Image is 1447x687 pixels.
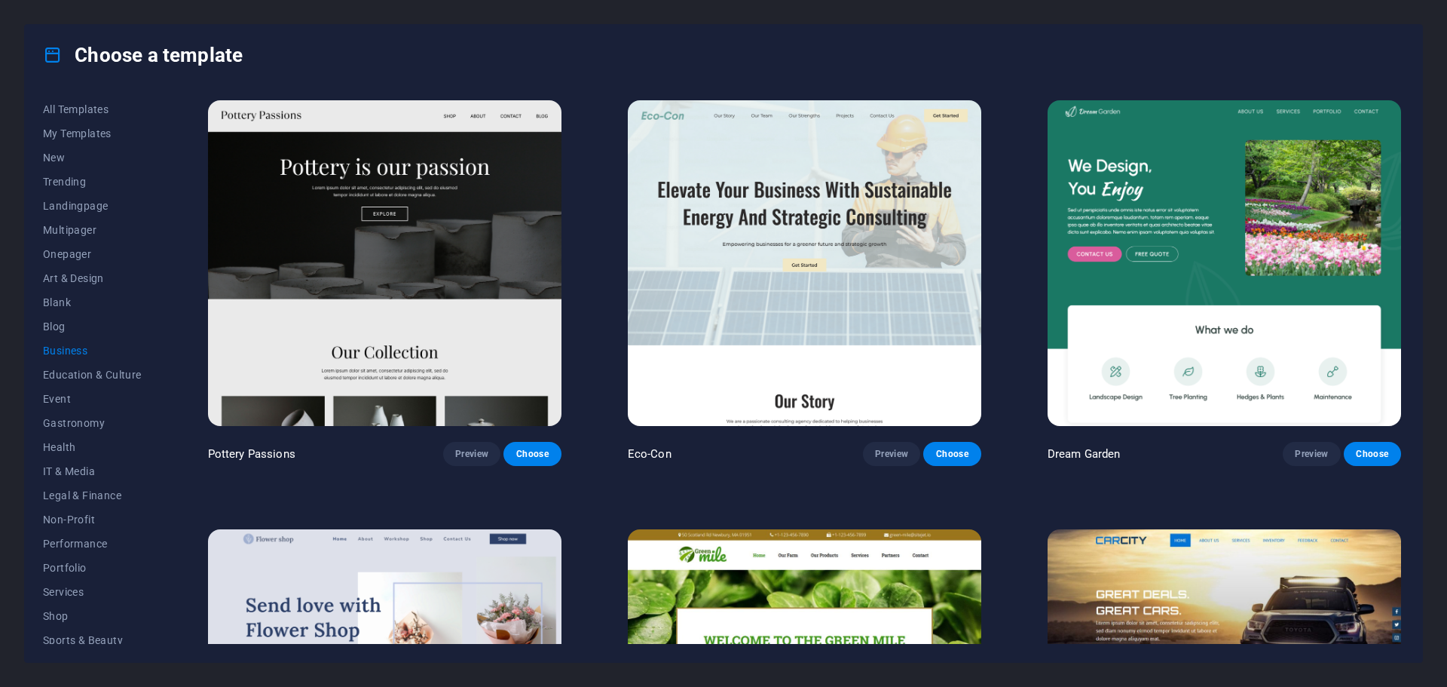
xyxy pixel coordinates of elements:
span: Non-Profit [43,514,142,526]
h4: Choose a template [43,43,243,67]
button: Services [43,580,142,604]
button: Portfolio [43,556,142,580]
button: Education & Culture [43,363,142,387]
button: My Templates [43,121,142,146]
button: Shop [43,604,142,628]
p: Eco-Con [628,446,671,462]
span: Shop [43,610,142,622]
button: Non-Profit [43,508,142,532]
span: Business [43,345,142,357]
span: Health [43,441,142,453]
span: All Templates [43,103,142,115]
span: Preview [455,448,488,460]
span: Blank [43,296,142,308]
span: Event [43,393,142,405]
span: IT & Media [43,465,142,477]
button: New [43,146,142,170]
span: Preview [875,448,908,460]
button: Choose [503,442,561,466]
span: Education & Culture [43,369,142,381]
button: Event [43,387,142,411]
button: Blog [43,314,142,339]
span: Choose [1356,448,1389,460]
button: Blank [43,290,142,314]
button: IT & Media [43,459,142,483]
button: Preview [443,442,500,466]
span: Preview [1295,448,1328,460]
button: Gastronomy [43,411,142,435]
button: Preview [1283,442,1340,466]
button: Landingpage [43,194,142,218]
img: Eco-Con [628,100,981,426]
button: Preview [863,442,920,466]
span: Portfolio [43,562,142,574]
span: Choose [935,448,968,460]
button: Onepager [43,242,142,266]
span: Performance [43,538,142,550]
button: Performance [43,532,142,556]
span: Gastronomy [43,417,142,429]
span: Multipager [43,224,142,236]
span: Landingpage [43,200,142,212]
button: Trending [43,170,142,194]
span: Blog [43,320,142,333]
img: Dream Garden [1048,100,1401,426]
span: New [43,152,142,164]
button: Choose [1344,442,1401,466]
span: Sports & Beauty [43,634,142,646]
img: Pottery Passions [208,100,561,426]
button: Legal & Finance [43,483,142,508]
button: Sports & Beauty [43,628,142,652]
button: Choose [923,442,980,466]
p: Pottery Passions [208,446,295,462]
span: Services [43,586,142,598]
button: Business [43,339,142,363]
p: Dream Garden [1048,446,1121,462]
span: Art & Design [43,272,142,284]
button: Art & Design [43,266,142,290]
button: Multipager [43,218,142,242]
span: Choose [515,448,549,460]
span: Onepager [43,248,142,260]
span: Legal & Finance [43,489,142,501]
button: Health [43,435,142,459]
button: All Templates [43,97,142,121]
span: My Templates [43,127,142,140]
span: Trending [43,176,142,188]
